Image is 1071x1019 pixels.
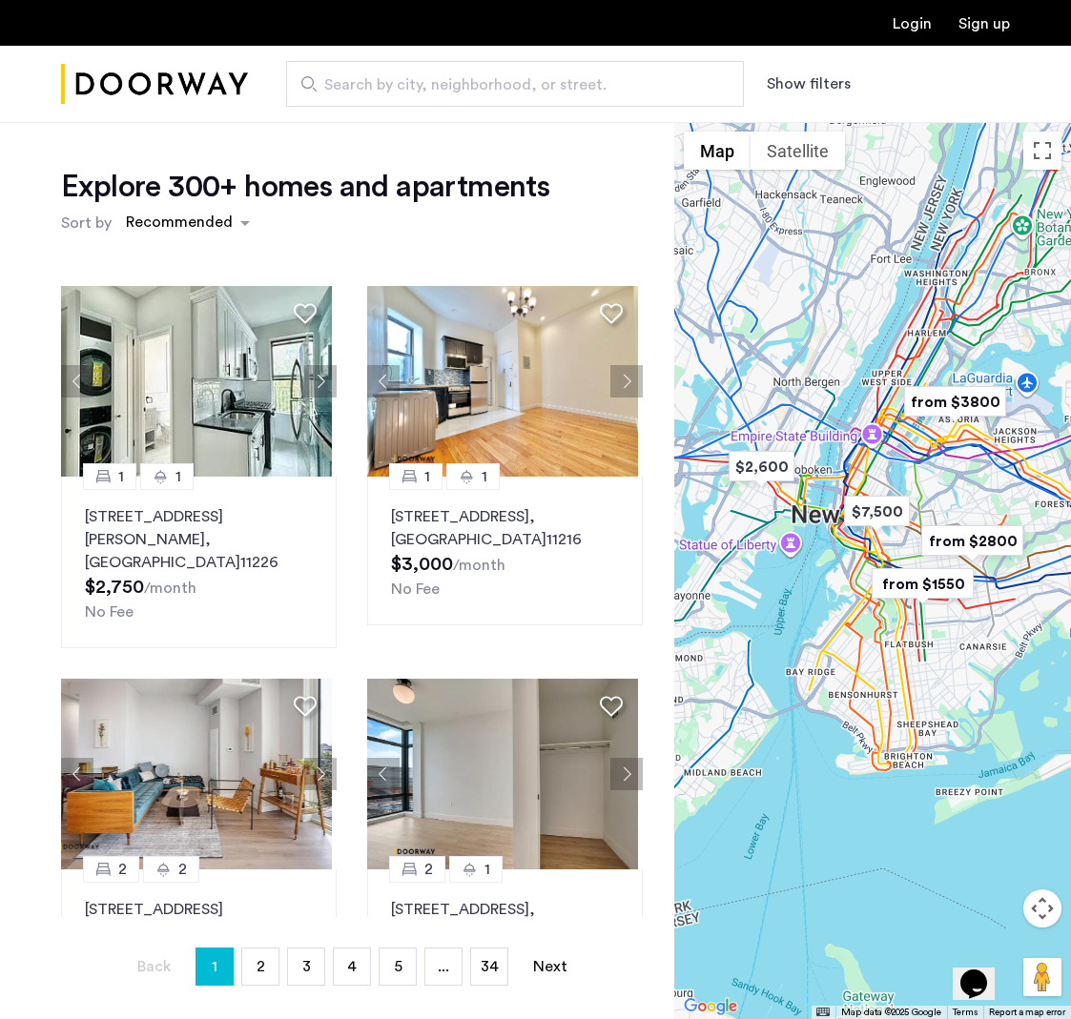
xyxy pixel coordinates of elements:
[367,758,400,790] button: Previous apartment
[324,73,690,96] span: Search by city, neighborhood, or street.
[257,959,265,974] span: 2
[679,994,742,1019] a: Open this area in Google Maps (opens a new window)
[531,948,569,985] a: Next
[61,286,332,477] img: 2014_638590860018821391.jpeg
[61,758,93,790] button: Previous apartment
[367,286,638,477] img: 2012_638680378881248573.jpeg
[841,1008,941,1017] span: Map data ©2025 Google
[144,581,196,596] sub: /month
[85,505,313,574] p: [STREET_ADDRESS][PERSON_NAME] 11226
[367,679,638,869] img: 2016_638673975962267132.jpeg
[302,959,311,974] span: 3
[61,49,248,120] a: Cazamio Logo
[85,604,134,620] span: No Fee
[893,16,932,31] a: Login
[61,679,332,869] img: 2016_638666715889673601.jpeg
[1023,132,1061,170] button: Toggle fullscreen view
[953,943,1014,1000] iframe: chat widget
[347,959,357,974] span: 4
[482,465,487,488] span: 1
[391,505,619,551] p: [STREET_ADDRESS] 11216
[61,477,337,648] a: 11[STREET_ADDRESS][PERSON_NAME], [GEOGRAPHIC_DATA]11226No Fee
[896,380,1014,423] div: from $3800
[85,898,313,967] p: [STREET_ADDRESS][PERSON_NAME] 11238
[61,212,112,234] label: Sort by
[61,365,93,397] button: Previous apartment
[914,520,1031,562] div: from $2800
[1023,889,1061,927] button: Map camera controls
[679,994,742,1019] img: Google
[391,581,440,597] span: No Fee
[836,490,917,533] div: $7,500
[816,1006,830,1019] button: Keyboard shortcuts
[286,61,744,107] input: Apartment Search
[484,858,490,881] span: 1
[178,858,187,881] span: 2
[118,465,124,488] span: 1
[424,858,433,881] span: 2
[767,72,851,95] button: Show or hide filters
[424,465,430,488] span: 1
[391,555,453,574] span: $3,000
[304,365,337,397] button: Next apartment
[367,477,643,625] a: 11[STREET_ADDRESS], [GEOGRAPHIC_DATA]11216No Fee
[864,562,981,605] div: from $1550
[61,168,549,206] h1: Explore 300+ homes and apartments
[610,758,643,790] button: Next apartment
[304,758,337,790] button: Next apartment
[453,558,505,573] sub: /month
[85,578,144,597] span: $2,750
[212,951,217,982] span: 1
[175,465,181,488] span: 1
[721,445,802,488] div: $2,600
[137,959,171,974] span: Back
[610,365,643,397] button: Next apartment
[61,948,643,986] nav: Pagination
[438,959,449,974] span: ...
[958,16,1010,31] a: Registration
[751,132,845,170] button: Show satellite imagery
[953,1006,978,1019] a: Terms (opens in new tab)
[116,206,259,240] ng-select: sort-apartment
[118,858,127,881] span: 2
[394,959,402,974] span: 5
[391,898,619,944] p: [STREET_ADDRESS] 11216
[61,49,248,120] img: logo
[123,211,233,238] div: Recommended
[367,365,400,397] button: Previous apartment
[989,1006,1065,1019] a: Report a map error
[481,959,499,974] span: 34
[684,132,751,170] button: Show street map
[1023,958,1061,996] button: Drag Pegman onto the map to open Street View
